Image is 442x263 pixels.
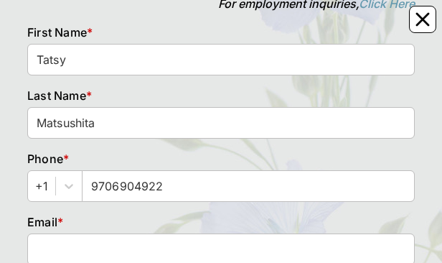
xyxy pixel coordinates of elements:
[409,6,436,33] button: Close
[27,152,63,166] span: Phone
[27,215,57,229] span: Email
[27,88,86,103] span: Last Name
[27,25,87,40] span: First Name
